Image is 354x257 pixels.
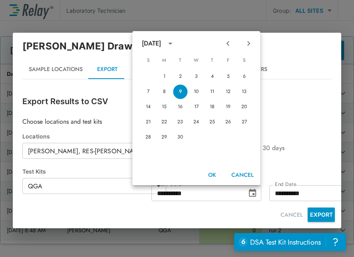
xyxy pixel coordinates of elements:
[141,85,155,99] button: 7
[125,60,161,79] button: Alarms
[142,39,161,48] div: [DATE]
[237,100,251,114] button: 20
[237,69,251,84] button: 6
[250,143,284,153] span: Last 30 days
[199,168,225,182] button: OK
[141,53,155,69] span: Sunday
[173,115,187,129] button: 23
[205,100,219,114] button: 18
[189,69,203,84] button: 3
[22,60,89,79] button: Sample Locations
[189,100,203,114] button: 17
[237,53,251,69] span: Saturday
[237,115,251,129] button: 27
[237,85,251,99] button: 13
[157,100,171,114] button: 15
[234,233,346,251] iframe: Resource center
[173,130,187,144] button: 30
[205,115,219,129] button: 25
[22,95,332,107] p: Export Results to CSV
[157,115,171,129] button: 22
[205,85,219,99] button: 11
[242,37,255,50] button: Next month
[205,69,219,84] button: 4
[163,37,177,50] button: calendar view is open, switch to year view
[22,117,332,127] p: Choose locations and test kits
[221,115,235,129] button: 26
[189,53,203,69] span: Wednesday
[221,100,235,114] button: 19
[141,130,155,144] button: 28
[89,60,125,79] button: Export
[22,133,151,140] div: Locations
[277,208,306,222] button: CANCEL
[221,37,235,50] button: Previous month
[22,39,158,53] p: [PERSON_NAME] Drawdown
[173,53,187,69] span: Tuesday
[221,85,235,99] button: 12
[189,85,203,99] button: 10
[245,185,261,201] button: Choose date, selected date is Sep 9, 2025
[22,178,166,194] div: QGA
[189,115,203,129] button: 24
[22,168,151,175] div: Test Kits
[221,53,235,69] span: Friday
[205,53,219,69] span: Thursday
[308,208,335,222] button: EXPORT
[157,53,171,69] span: Monday
[141,100,155,114] button: 14
[221,69,235,84] button: 5
[22,143,166,159] div: [PERSON_NAME], RES-[PERSON_NAME], BOOSTER-[PERSON_NAME]
[275,182,296,187] label: End Date
[157,85,171,99] button: 8
[228,168,257,182] button: Cancel
[173,100,187,114] button: 16
[141,115,155,129] button: 21
[173,85,187,99] button: 9
[157,130,171,144] button: 29
[173,69,187,84] button: 2
[157,69,171,84] button: 1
